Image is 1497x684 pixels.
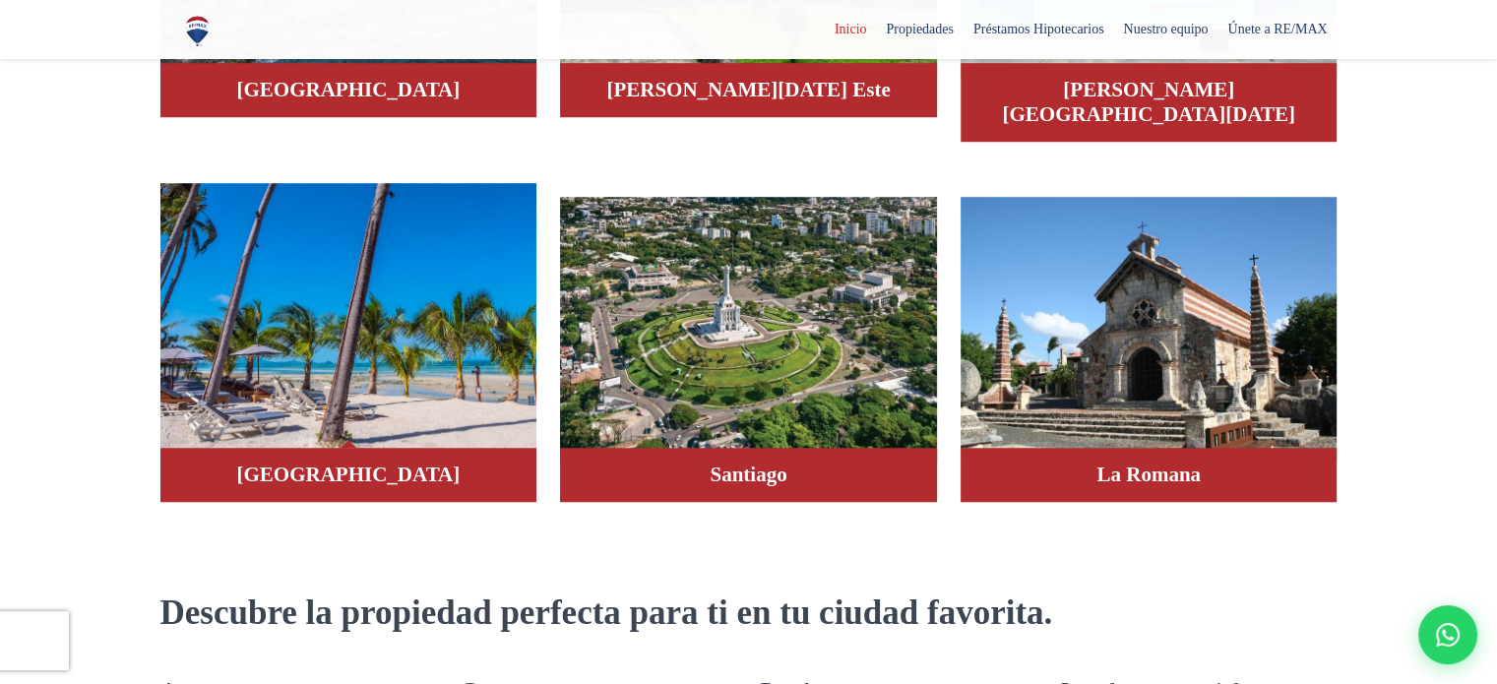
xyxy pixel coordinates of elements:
[961,182,1338,502] a: La RomanaLa Romana
[876,15,963,44] span: Propiedades
[825,15,877,44] span: Inicio
[560,182,937,502] a: SantiagoSantiago
[580,463,917,487] h4: Santiago
[160,591,1338,635] h2: Descubre la propiedad perfecta para ti en tu ciudad favorita.
[1113,15,1217,44] span: Nuestro equipo
[580,78,917,102] h4: [PERSON_NAME][DATE] Este
[961,197,1338,463] img: La Romana
[980,463,1318,487] h4: La Romana
[1217,15,1337,44] span: Únete a RE/MAX
[160,182,537,502] a: Punta Cana[GEOGRAPHIC_DATA]
[980,78,1318,127] h4: [PERSON_NAME][GEOGRAPHIC_DATA][DATE]
[560,197,937,463] img: Santiago
[180,78,518,102] h4: [GEOGRAPHIC_DATA]
[160,183,537,449] img: Punta Cana
[180,463,518,487] h4: [GEOGRAPHIC_DATA]
[180,14,215,48] img: Logo de REMAX
[964,15,1114,44] span: Préstamos Hipotecarios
